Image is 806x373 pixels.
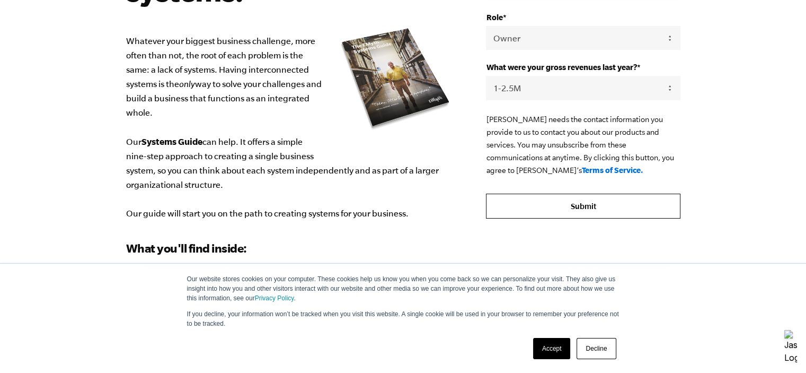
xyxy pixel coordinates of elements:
[486,63,636,72] span: What were your gross revenues last year?
[126,34,455,221] p: Whatever your biggest business challenge, more often than not, the root of each problem is the sa...
[187,309,619,328] p: If you decline, your information won’t be tracked when you visit this website. A single cookie wi...
[581,166,643,175] a: Terms of Service.
[255,294,294,302] a: Privacy Policy
[126,240,455,257] h3: What you'll find inside:
[533,338,571,359] a: Accept
[141,136,202,146] b: Systems Guide
[187,274,619,303] p: Our website stores cookies on your computer. These cookies help us know you when you come back so...
[486,13,502,22] span: Role
[577,338,616,359] a: Decline
[338,24,454,133] img: e-myth systems guide organize your business
[486,194,680,219] input: Submit
[179,79,195,89] i: only
[486,113,680,177] p: [PERSON_NAME] needs the contact information you provide to us to contact you about our products a...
